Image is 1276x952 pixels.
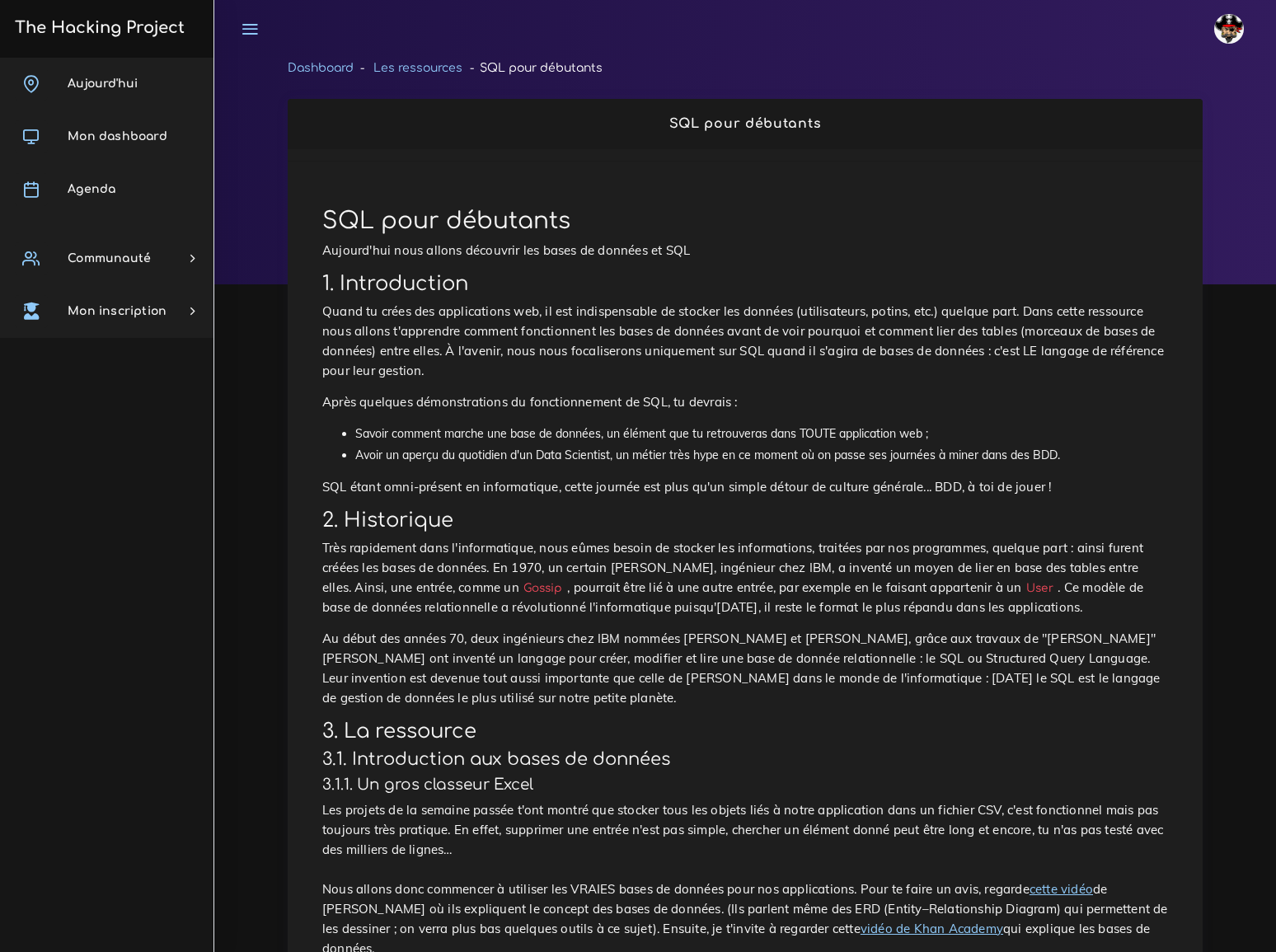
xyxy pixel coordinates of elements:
[355,424,1168,444] li: Savoir comment marche une base de données, un élément que tu retrouveras dans TOUTE application w...
[322,208,1168,236] h1: SQL pour débutants
[322,509,1168,532] h2: 2. Historique
[322,392,1168,412] p: Après quelques démonstrations du fonctionnement de SQL, tu devrais :
[68,77,138,90] span: Aujourd'hui
[322,477,1168,497] p: SQL étant omni-présent en informatique, cette journée est plus qu'un simple détour de culture gén...
[68,183,115,195] span: Agenda
[373,62,462,74] a: Les ressources
[1214,14,1244,44] img: avatar
[322,272,1168,296] h2: 1. Introduction
[861,921,1003,936] a: vidéo de Khan Academy
[68,130,167,143] span: Mon dashboard
[1030,881,1093,897] a: cette vidéo
[322,720,1168,743] h2: 3. La ressource
[322,629,1168,708] p: Au début des années 70, deux ingénieurs chez IBM nommées [PERSON_NAME] et [PERSON_NAME], grâce au...
[288,62,354,74] a: Dashboard
[322,302,1168,381] p: Quand tu crées des applications web, il est indispensable de stocker les données (utilisateurs, p...
[322,776,1168,794] h4: 3.1.1. Un gros classeur Excel
[355,445,1168,466] li: Avoir un aperçu du quotidien d'un Data Scientist, un métier très hype en ce moment où on passe se...
[1021,579,1058,597] code: User
[322,538,1168,617] p: Très rapidement dans l'informatique, nous eûmes besoin de stocker les informations, traitées par ...
[305,116,1185,132] h2: SQL pour débutants
[68,305,167,317] span: Mon inscription
[322,241,1168,260] p: Aujourd'hui nous allons découvrir les bases de données et SQL
[10,19,185,37] h3: The Hacking Project
[462,58,602,78] li: SQL pour débutants
[322,749,1168,770] h3: 3.1. Introduction aux bases de données
[68,252,151,265] span: Communauté
[519,579,567,597] code: Gossip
